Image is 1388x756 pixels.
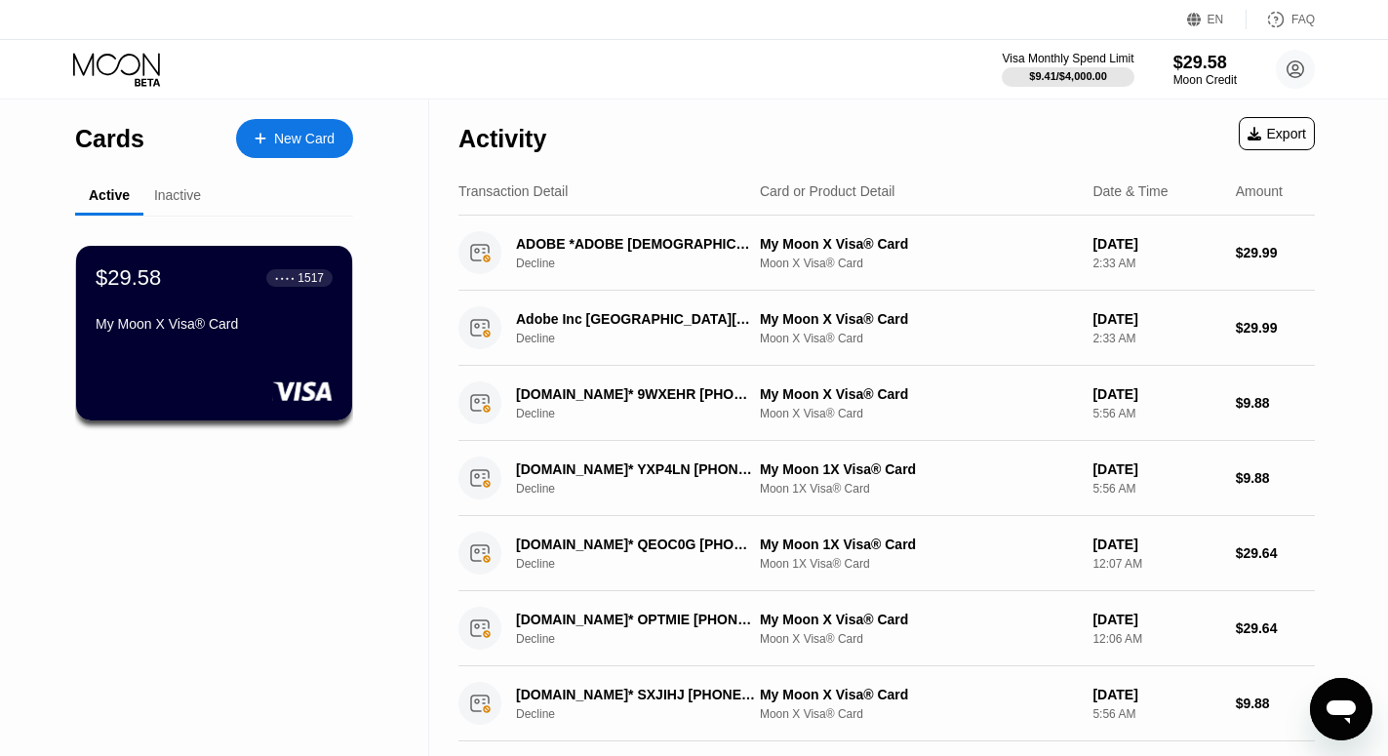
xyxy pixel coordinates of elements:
div: [DOMAIN_NAME]* OPTMIE [PHONE_NUMBER] US [516,612,755,627]
div: My Moon X Visa® Card [760,687,1077,702]
div: [DATE] [1092,236,1219,252]
div: Decline [516,332,773,345]
div: Date & Time [1092,183,1168,199]
div: [DATE] [1092,537,1219,552]
div: 5:56 AM [1092,707,1219,721]
div: Moon 1X Visa® Card [760,557,1077,571]
div: $29.58● ● ● ●1517My Moon X Visa® Card [76,246,352,420]
div: Moon X Visa® Card [760,632,1077,646]
div: Active [89,187,130,203]
div: Transaction Detail [458,183,568,199]
div: Amount [1236,183,1283,199]
div: Moon 1X Visa® Card [760,482,1077,496]
div: Activity [458,125,546,153]
div: $29.64 [1236,545,1315,561]
div: [DATE] [1092,612,1219,627]
div: New Card [274,131,335,147]
div: Decline [516,557,773,571]
div: $29.58 [96,265,161,291]
div: 5:56 AM [1092,407,1219,420]
div: FAQ [1247,10,1315,29]
div: FAQ [1291,13,1315,26]
div: Moon X Visa® Card [760,407,1077,420]
div: 12:07 AM [1092,557,1219,571]
div: [DOMAIN_NAME]* YXP4LN [PHONE_NUMBER] USDeclineMy Moon 1X Visa® CardMoon 1X Visa® Card[DATE]5:56 A... [458,441,1315,516]
div: $29.99 [1236,320,1315,336]
div: Inactive [154,187,201,203]
div: 2:33 AM [1092,257,1219,270]
div: Moon X Visa® Card [760,707,1077,721]
div: [DOMAIN_NAME]* OPTMIE [PHONE_NUMBER] USDeclineMy Moon X Visa® CardMoon X Visa® Card[DATE]12:06 AM... [458,591,1315,666]
div: [DOMAIN_NAME]* 9WXEHR [PHONE_NUMBER] USDeclineMy Moon X Visa® CardMoon X Visa® Card[DATE]5:56 AM$... [458,366,1315,441]
div: $9.41 / $4,000.00 [1029,70,1107,82]
div: EN [1208,13,1224,26]
div: [DATE] [1092,311,1219,327]
div: EN [1187,10,1247,29]
div: Moon X Visa® Card [760,257,1077,270]
div: Cards [75,125,144,153]
div: New Card [236,119,353,158]
div: [DOMAIN_NAME]* YXP4LN [PHONE_NUMBER] US [516,461,755,477]
div: [DOMAIN_NAME]* QEOC0G [PHONE_NUMBER] US [516,537,755,552]
div: Export [1239,117,1315,150]
div: $29.64 [1236,620,1315,636]
div: Visa Monthly Spend Limit [1002,52,1133,65]
div: [DATE] [1092,687,1219,702]
div: My Moon X Visa® Card [760,311,1077,327]
div: Adobe Inc [GEOGRAPHIC_DATA][PERSON_NAME] [GEOGRAPHIC_DATA]DeclineMy Moon X Visa® CardMoon X Visa®... [458,291,1315,366]
div: ADOBE *ADOBE [DEMOGRAPHIC_DATA][PERSON_NAME] [GEOGRAPHIC_DATA] [516,236,755,252]
div: [DOMAIN_NAME]* SXJIHJ [PHONE_NUMBER] USDeclineMy Moon X Visa® CardMoon X Visa® Card[DATE]5:56 AM$... [458,666,1315,741]
div: My Moon 1X Visa® Card [760,461,1077,477]
div: ADOBE *ADOBE [DEMOGRAPHIC_DATA][PERSON_NAME] [GEOGRAPHIC_DATA]DeclineMy Moon X Visa® CardMoon X V... [458,216,1315,291]
div: [DOMAIN_NAME]* 9WXEHR [PHONE_NUMBER] US [516,386,755,402]
div: Moon Credit [1173,73,1237,87]
div: My Moon 1X Visa® Card [760,537,1077,552]
div: Decline [516,407,773,420]
div: My Moon X Visa® Card [760,236,1077,252]
div: [DOMAIN_NAME]* QEOC0G [PHONE_NUMBER] USDeclineMy Moon 1X Visa® CardMoon 1X Visa® Card[DATE]12:07 ... [458,516,1315,591]
div: $9.88 [1236,696,1315,711]
div: My Moon X Visa® Card [760,612,1077,627]
div: $9.88 [1236,395,1315,411]
div: $29.58 [1173,53,1237,73]
div: $29.99 [1236,245,1315,260]
div: [DOMAIN_NAME]* SXJIHJ [PHONE_NUMBER] US [516,687,755,702]
div: $9.88 [1236,470,1315,486]
div: ● ● ● ● [275,275,295,281]
div: Decline [516,707,773,721]
div: Decline [516,257,773,270]
div: [DATE] [1092,461,1219,477]
div: My Moon X Visa® Card [96,316,333,332]
div: Adobe Inc [GEOGRAPHIC_DATA][PERSON_NAME] [GEOGRAPHIC_DATA] [516,311,755,327]
div: Moon X Visa® Card [760,332,1077,345]
div: Card or Product Detail [760,183,895,199]
div: My Moon X Visa® Card [760,386,1077,402]
div: 5:56 AM [1092,482,1219,496]
div: Visa Monthly Spend Limit$9.41/$4,000.00 [1002,52,1133,87]
div: [DATE] [1092,386,1219,402]
iframe: Button to launch messaging window [1310,678,1372,740]
div: Decline [516,632,773,646]
div: Export [1248,126,1306,141]
div: Decline [516,482,773,496]
div: 12:06 AM [1092,632,1219,646]
div: $29.58Moon Credit [1173,53,1237,87]
div: 2:33 AM [1092,332,1219,345]
div: 1517 [297,271,324,285]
